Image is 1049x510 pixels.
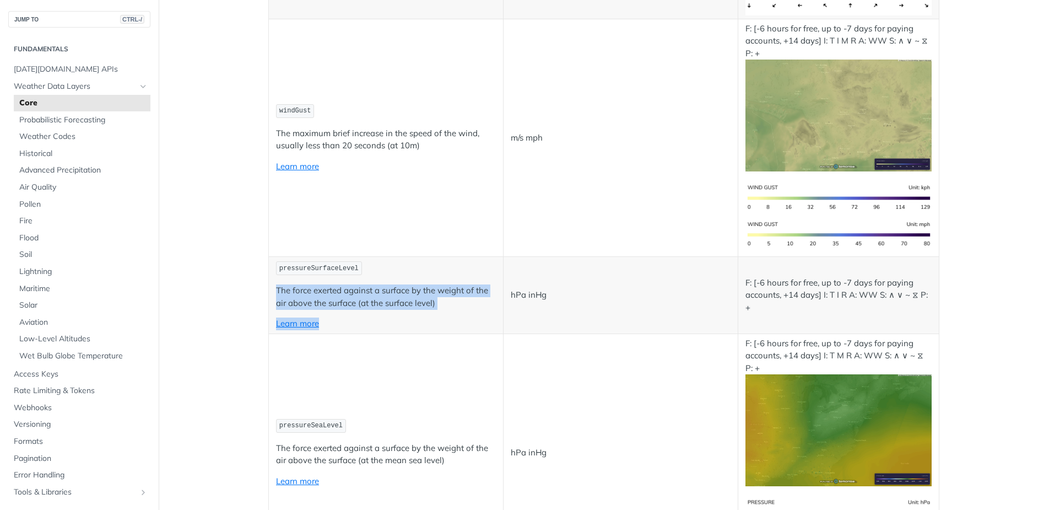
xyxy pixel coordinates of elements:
[14,348,150,364] a: Wet Bulb Globe Temperature
[14,331,150,347] a: Low-Level Altitudes
[14,264,150,280] a: Lightning
[19,115,148,126] span: Probabilistic Forecasting
[19,131,148,142] span: Weather Codes
[14,470,148,481] span: Error Handling
[8,467,150,484] a: Error Handling
[19,300,148,311] span: Solar
[19,199,148,210] span: Pollen
[14,297,150,314] a: Solar
[14,196,150,213] a: Pollen
[8,484,150,501] a: Tools & LibrariesShow subpages for Tools & Libraries
[745,424,932,434] span: Expand image
[276,442,496,467] p: The force exerted against a surface by the weight of the air above the surface (at the mean sea l...
[19,165,148,176] span: Advanced Precipitation
[8,61,150,78] a: [DATE][DOMAIN_NAME] APIs
[511,132,731,144] p: m/s mph
[14,436,148,447] span: Formats
[19,148,148,159] span: Historical
[19,266,148,277] span: Lightning
[745,229,932,239] span: Expand image
[745,192,932,202] span: Expand image
[745,23,932,171] p: F: [-6 hours for free, up to -7 days for paying accounts, +14 days] I: T I M R A: WW S: ∧ ∨ ~ ⧖ P: +
[19,283,148,294] span: Maritime
[276,127,496,152] p: The maximum brief increase in the speed of the wind, usually less than 20 seconds (at 10m)
[8,44,150,54] h2: Fundamentals
[14,146,150,162] a: Historical
[511,447,731,459] p: hPa inHg
[745,337,932,486] p: F: [-6 hours for free, up to -7 days for paying accounts, +14 days] I: T M R A: WW S: ∧ ∨ ~ ⧖ P: +
[14,487,136,498] span: Tools & Libraries
[279,107,311,115] span: windGust
[14,230,150,246] a: Flood
[511,289,731,302] p: hPa inHg
[19,317,148,328] span: Aviation
[139,82,148,91] button: Hide subpages for Weather Data Layers
[276,476,319,486] a: Learn more
[14,213,150,229] a: Fire
[8,78,150,95] a: Weather Data LayersHide subpages for Weather Data Layers
[120,15,144,24] span: CTRL-/
[14,64,148,75] span: [DATE][DOMAIN_NAME] APIs
[19,216,148,227] span: Fire
[19,334,148,345] span: Low-Level Altitudes
[8,400,150,416] a: Webhooks
[276,284,496,309] p: The force exerted against a surface by the weight of the air above the surface (at the surface le...
[14,314,150,331] a: Aviation
[14,385,148,396] span: Rate Limiting & Tokens
[8,383,150,399] a: Rate Limiting & Tokens
[745,277,932,314] p: F: [-6 hours for free, up to -7 days for paying accounts, +14 days] I: T I R A: WW S: ∧ ∨ ~ ⧖ P: +
[14,162,150,179] a: Advanced Precipitation
[14,281,150,297] a: Maritime
[14,453,148,464] span: Pagination
[276,318,319,329] a: Learn more
[139,488,148,497] button: Show subpages for Tools & Libraries
[279,422,343,430] span: pressureSeaLevel
[8,450,150,467] a: Pagination
[19,351,148,362] span: Wet Bulb Globe Temperature
[14,128,150,145] a: Weather Codes
[8,416,150,433] a: Versioning
[8,433,150,450] a: Formats
[8,11,150,28] button: JUMP TOCTRL-/
[279,265,359,272] span: pressureSurfaceLevel
[14,95,150,111] a: Core
[14,402,148,414] span: Webhooks
[276,161,319,171] a: Learn more
[14,81,136,92] span: Weather Data Layers
[14,246,150,263] a: Soil
[8,366,150,383] a: Access Keys
[19,98,148,109] span: Core
[14,369,148,380] span: Access Keys
[14,179,150,196] a: Air Quality
[745,109,932,120] span: Expand image
[19,233,148,244] span: Flood
[14,419,148,430] span: Versioning
[19,182,148,193] span: Air Quality
[19,249,148,260] span: Soil
[14,112,150,128] a: Probabilistic Forecasting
